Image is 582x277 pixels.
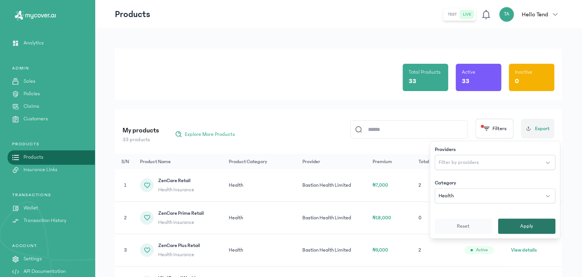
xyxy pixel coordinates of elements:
p: 0 [515,76,519,87]
button: live [460,10,474,19]
p: Hello Tend [522,10,548,19]
p: Customers [24,115,48,123]
p: Claims [24,102,39,110]
td: Bastion Health Limited [298,169,368,201]
button: Health [435,188,555,203]
p: Transaction History [24,217,66,225]
p: Total Products [409,68,440,76]
p: Policies [24,90,40,98]
p: My products [123,125,159,136]
span: Active [476,247,488,253]
span: 2 [418,247,421,253]
p: Settings [24,255,42,263]
p: 33 [409,76,416,87]
span: Health Insurance [158,186,194,194]
label: Providers [435,146,456,153]
td: Health [224,169,297,201]
p: 33 [462,76,469,87]
p: Products [24,153,43,161]
button: Reset [435,219,492,234]
th: Product Name [135,154,224,169]
span: ZenCare Retail [158,177,194,184]
td: Bastion Health Limited [298,201,368,234]
p: Analytics [24,39,44,47]
span: Filter by providers [439,159,479,166]
button: test [445,10,460,19]
button: TAHello Tend [499,7,562,22]
button: Filter by providers [435,155,555,170]
th: Provider [298,154,368,169]
span: ZenCare Plus Retail [158,242,200,249]
span: 0 [418,215,422,220]
label: Category [435,179,456,187]
span: ₦7,000 [372,183,388,188]
p: Inactive [515,68,532,76]
span: ZenCare Prime Retail [158,209,204,217]
span: Health [439,192,454,200]
th: Total Sold [414,154,460,169]
th: Premium [368,154,414,169]
span: 2 [418,183,421,188]
p: Insurance Links [24,166,57,174]
span: 2 [124,215,127,220]
span: 3 [124,247,127,253]
th: Product Category [224,154,297,169]
div: TA [499,7,514,22]
p: API Documentation [24,268,66,275]
span: Explore More Products [185,131,235,138]
p: Active [462,68,475,76]
button: Explore More Products [171,128,239,140]
td: Bastion Health Limited [298,234,368,267]
button: Export [521,119,554,138]
td: Health [224,234,297,267]
button: Apply [498,219,555,234]
th: S/N [115,154,135,169]
span: Health Insurance [158,251,200,258]
p: Wallet [24,204,38,212]
td: Health [224,201,297,234]
button: View details [511,246,536,254]
p: 33 products [123,136,159,143]
span: Apply [520,222,533,230]
span: Reset [457,222,470,230]
span: 1 [124,183,126,188]
span: ₦9,000 [372,247,388,253]
span: Health Insurance [158,219,204,226]
p: Sales [24,77,35,85]
p: Products [115,8,150,20]
span: Export [535,125,550,133]
button: Filters [475,119,513,138]
span: ₦18,000 [372,215,391,220]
